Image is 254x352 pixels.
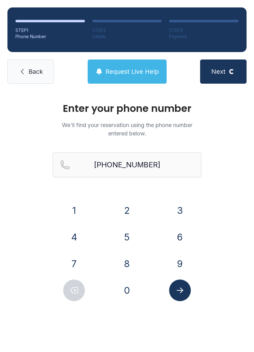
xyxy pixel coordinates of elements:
[169,253,191,275] button: 9
[53,121,201,138] p: We'll find your reservation using the phone number entered below.
[169,226,191,248] button: 6
[92,33,162,40] div: Details
[28,67,43,76] span: Back
[169,279,191,301] button: Submit lookup form
[15,27,85,33] div: STEP 1
[15,33,85,40] div: Phone Number
[63,200,85,221] button: 1
[116,200,138,221] button: 2
[105,67,159,76] span: Request Live Help
[169,33,239,40] div: Payment
[63,226,85,248] button: 4
[169,200,191,221] button: 3
[116,279,138,301] button: 0
[169,27,239,33] div: STEP 3
[92,27,162,33] div: STEP 2
[53,103,201,113] h1: Enter your phone number
[116,253,138,275] button: 8
[211,67,226,76] span: Next
[116,226,138,248] button: 5
[63,253,85,275] button: 7
[53,152,201,177] input: Reservation phone number
[63,279,85,301] button: Delete number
